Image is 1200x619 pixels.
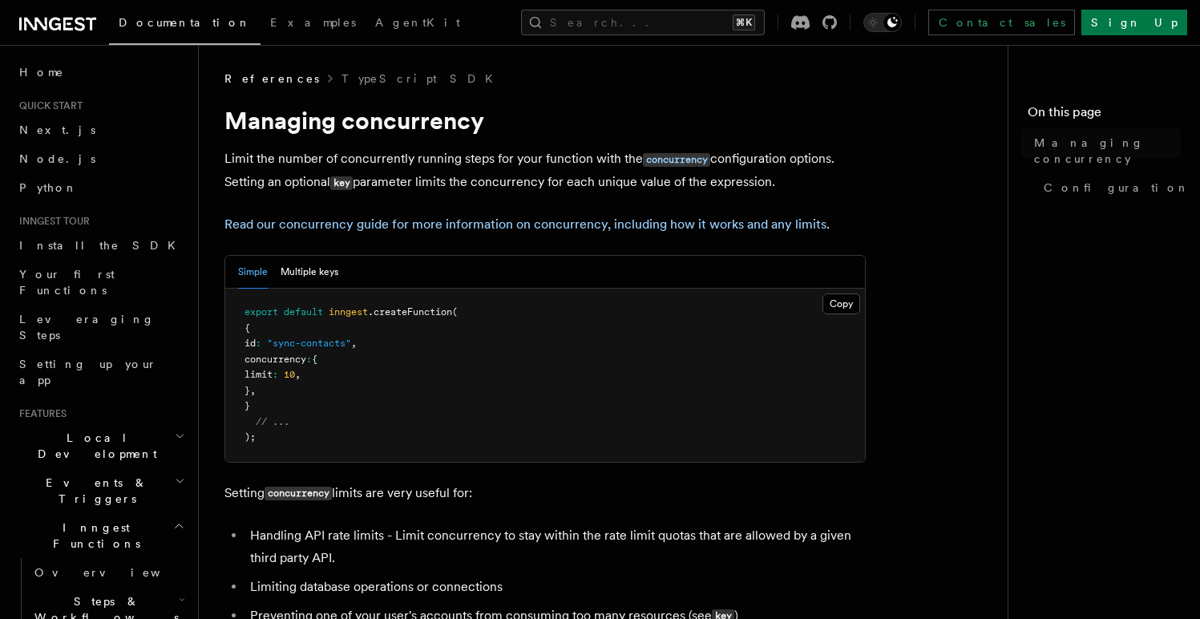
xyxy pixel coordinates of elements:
span: Your first Functions [19,268,115,297]
span: .createFunction [368,306,452,318]
span: Home [19,64,64,80]
kbd: ⌘K [733,14,755,30]
span: , [250,385,256,396]
li: Handling API rate limits - Limit concurrency to stay within the rate limit quotas that are allowe... [245,524,866,569]
span: export [244,306,278,318]
span: : [273,369,278,380]
span: , [295,369,301,380]
span: Quick start [13,99,83,112]
span: , [351,338,357,349]
span: References [224,71,319,87]
span: : [256,338,261,349]
a: Install the SDK [13,231,188,260]
span: AgentKit [375,16,460,29]
span: Leveraging Steps [19,313,155,342]
span: concurrency [244,354,306,365]
a: Overview [28,558,188,587]
span: { [312,354,317,365]
span: ( [452,306,458,318]
span: : [306,354,312,365]
span: Configuration [1044,180,1190,196]
a: Examples [261,5,366,43]
span: Features [13,407,67,420]
button: Events & Triggers [13,468,188,513]
button: Local Development [13,423,188,468]
span: Next.js [19,123,95,136]
span: "sync-contacts" [267,338,351,349]
li: Limiting database operations or connections [245,576,866,598]
span: Examples [270,16,356,29]
span: default [284,306,323,318]
span: Overview [34,566,200,579]
a: concurrency [643,151,710,166]
a: AgentKit [366,5,470,43]
h1: Managing concurrency [224,106,866,135]
span: Inngest tour [13,215,90,228]
span: Setting up your app [19,358,157,386]
span: Local Development [13,430,175,462]
h4: On this page [1028,103,1181,128]
a: Read our concurrency guide for more information on concurrency, including how it works and any li... [224,216,826,232]
span: Inngest Functions [13,520,173,552]
a: Managing concurrency [1028,128,1181,173]
a: TypeScript SDK [341,71,503,87]
a: Sign Up [1081,10,1187,35]
span: 10 [284,369,295,380]
a: Leveraging Steps [13,305,188,350]
button: Search...⌘K [521,10,765,35]
span: Managing concurrency [1034,135,1181,167]
button: Inngest Functions [13,513,188,558]
span: Install the SDK [19,239,185,252]
a: Node.js [13,144,188,173]
span: Python [19,181,78,194]
a: Next.js [13,115,188,144]
a: Contact sales [928,10,1075,35]
span: Documentation [119,16,251,29]
a: Setting up your app [13,350,188,394]
span: Events & Triggers [13,475,175,507]
code: key [330,176,353,190]
a: Home [13,58,188,87]
span: } [244,385,250,396]
span: id [244,338,256,349]
a: Configuration [1037,173,1181,202]
span: // ... [256,416,289,427]
p: . [224,213,866,236]
button: Simple [238,256,268,289]
button: Toggle dark mode [863,13,902,32]
span: { [244,322,250,334]
span: } [244,400,250,411]
p: Setting limits are very useful for: [224,482,866,505]
a: Documentation [109,5,261,45]
p: Limit the number of concurrently running steps for your function with the configuration options. ... [224,148,866,194]
span: ); [244,431,256,443]
code: concurrency [265,487,332,500]
span: limit [244,369,273,380]
button: Copy [822,293,860,314]
code: concurrency [643,153,710,167]
button: Multiple keys [281,256,338,289]
a: Python [13,173,188,202]
a: Your first Functions [13,260,188,305]
span: Node.js [19,152,95,165]
span: inngest [329,306,368,318]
